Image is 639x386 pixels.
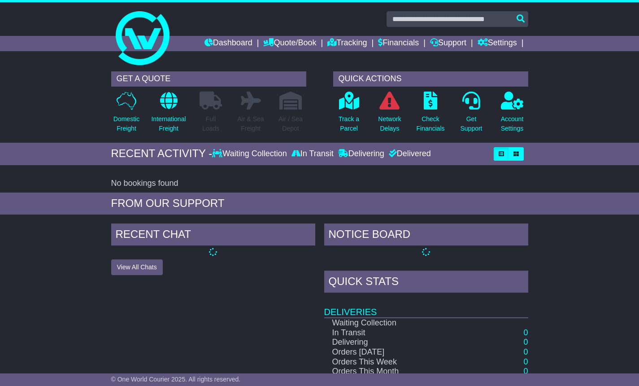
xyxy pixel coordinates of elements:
a: Settings [478,36,517,51]
p: Air / Sea Depot [278,114,303,133]
div: GET A QUOTE [111,71,306,87]
p: Domestic Freight [113,114,139,133]
td: Deliveries [324,295,528,318]
a: Tracking [327,36,367,51]
a: 0 [523,347,528,356]
td: Waiting Collection [324,318,452,328]
div: FROM OUR SUPPORT [111,197,528,210]
a: DomesticFreight [113,91,140,138]
a: 0 [523,328,528,337]
p: International Freight [151,114,186,133]
a: Track aParcel [338,91,360,138]
p: Full Loads [200,114,222,133]
td: Orders This Week [324,357,452,367]
a: InternationalFreight [151,91,186,138]
span: © One World Courier 2025. All rights reserved. [111,376,241,383]
div: No bookings found [111,179,528,189]
div: Delivering [336,149,387,159]
p: Network Delays [378,114,401,133]
div: Waiting Collection [212,149,289,159]
p: Account Settings [501,114,524,133]
div: QUICK ACTIONS [333,71,528,87]
p: Air & Sea Freight [237,114,264,133]
a: Support [430,36,466,51]
a: AccountSettings [500,91,524,138]
td: Orders This Month [324,367,452,377]
a: 0 [523,357,528,366]
a: Quote/Book [263,36,316,51]
p: Get Support [460,114,482,133]
p: Track a Parcel [339,114,359,133]
a: 0 [523,367,528,376]
div: NOTICE BOARD [324,224,528,248]
a: CheckFinancials [416,91,445,138]
td: Delivering [324,338,452,347]
div: In Transit [289,149,336,159]
a: Dashboard [204,36,252,51]
div: Delivered [387,149,431,159]
td: Orders [DATE] [324,347,452,357]
td: In Transit [324,328,452,338]
a: GetSupport [460,91,483,138]
a: Financials [378,36,419,51]
div: RECENT CHAT [111,224,315,248]
a: 0 [523,338,528,347]
div: Quick Stats [324,271,528,295]
button: View All Chats [111,259,163,275]
p: Check Financials [416,114,444,133]
a: NetworkDelays [378,91,401,138]
div: RECENT ACTIVITY - [111,147,213,160]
